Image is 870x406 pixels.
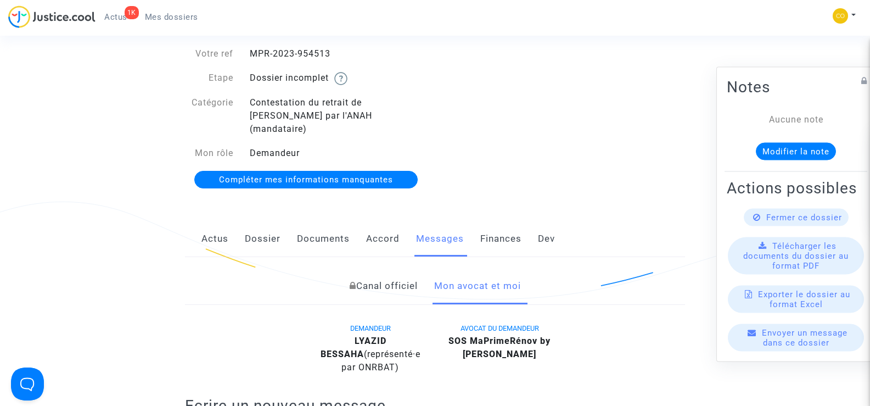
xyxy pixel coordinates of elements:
[177,96,242,136] div: Catégorie
[242,47,435,60] div: MPR-2023-954513
[321,336,386,359] b: LYAZID BESSAHA
[766,212,842,222] span: Fermer ce dossier
[297,221,350,257] a: Documents
[743,241,849,270] span: Télécharger les documents du dossier au format PDF
[177,47,242,60] div: Votre ref
[758,289,850,309] span: Exporter le dossier au format Excel
[177,71,242,85] div: Etape
[480,221,521,257] a: Finances
[11,368,44,401] iframe: Help Scout Beacon - Open
[727,77,865,96] h2: Notes
[125,6,139,19] div: 1K
[104,12,127,22] span: Actus
[334,72,347,85] img: help.svg
[341,349,420,372] span: (représenté·e par ONRBAT)
[145,12,198,22] span: Mes dossiers
[756,142,836,160] button: Modifier la note
[177,147,242,160] div: Mon rôle
[762,327,847,347] span: Envoyer un message dans ce dossier
[219,175,393,185] span: Compléter mes informations manquantes
[833,8,848,24] img: 84a266a8493598cb3cce1313e02c3431
[96,9,136,25] a: 1KActus
[366,221,400,257] a: Accord
[461,324,539,332] span: AVOCAT DU DEMANDEUR
[434,268,521,304] a: Mon avocat et moi
[727,178,865,197] h2: Actions possibles
[350,268,418,304] a: Canal officiel
[242,71,435,85] div: Dossier incomplet
[350,324,391,332] span: DEMANDEUR
[245,221,280,257] a: Dossier
[136,9,207,25] a: Mes dossiers
[201,221,228,257] a: Actus
[416,221,464,257] a: Messages
[448,336,551,359] b: SOS MaPrimeRénov by [PERSON_NAME]
[242,96,435,136] div: Contestation du retrait de [PERSON_NAME] par l'ANAH (mandataire)
[538,221,555,257] a: Dev
[242,147,435,160] div: Demandeur
[8,5,96,28] img: jc-logo.svg
[743,113,849,126] div: Aucune note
